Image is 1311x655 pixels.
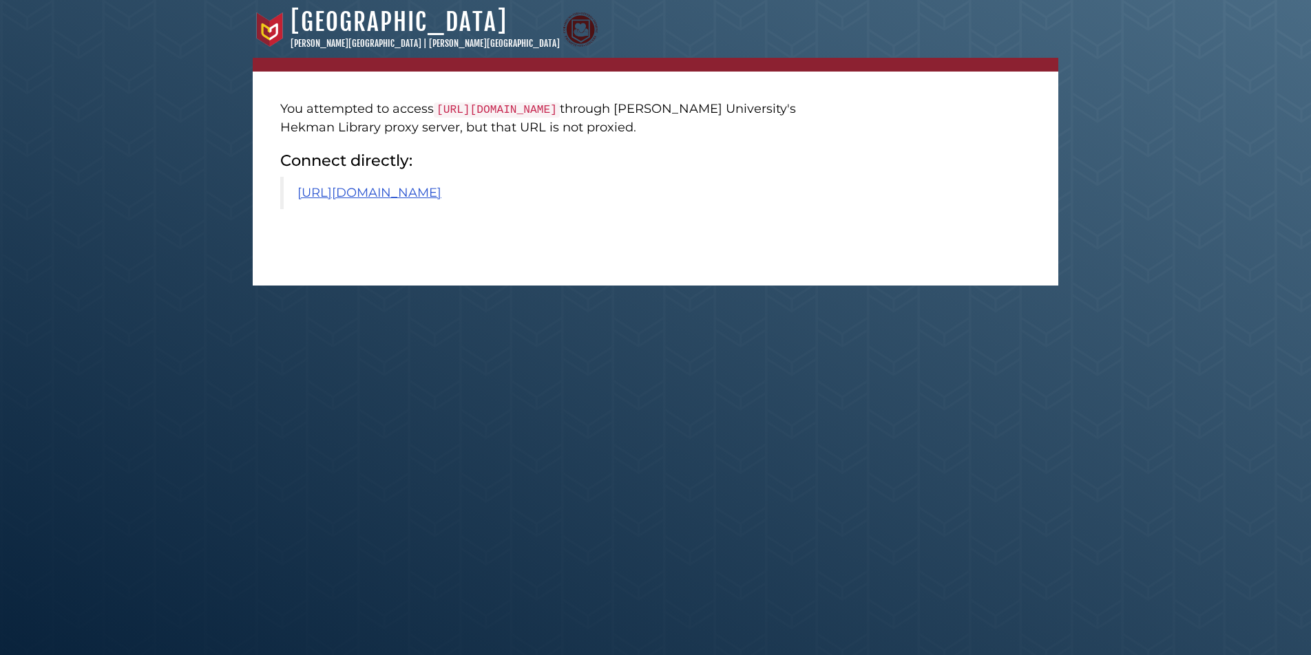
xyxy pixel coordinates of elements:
nav: breadcrumb [253,58,1058,72]
img: Calvin Theological Seminary [563,12,598,47]
p: [PERSON_NAME][GEOGRAPHIC_DATA] | [PERSON_NAME][GEOGRAPHIC_DATA] [291,37,560,51]
a: [URL][DOMAIN_NAME] [297,185,441,200]
code: [URL][DOMAIN_NAME] [434,103,560,118]
p: You attempted to access through [PERSON_NAME] University's Hekman Library proxy server, but that ... [280,100,835,137]
img: Calvin University [253,12,287,47]
a: [GEOGRAPHIC_DATA] [291,7,507,37]
h2: Connect directly: [280,151,835,170]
